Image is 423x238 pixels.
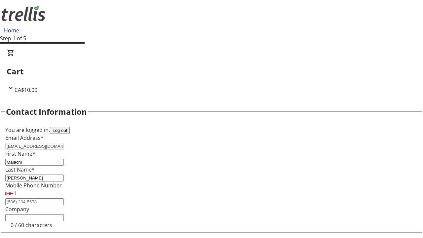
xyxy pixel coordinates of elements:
label: Company [5,206,29,213]
span: CA$10.00 [15,86,37,94]
button: Log out [50,127,70,134]
label: Mobile Phone Number [5,182,62,189]
div: You are logged in. [5,126,418,134]
h2: Contact Information [6,106,87,118]
label: Last Name* [5,166,35,173]
div: CartCA$10.00 [7,49,416,94]
tr-character-limit: 0 / 60 characters [11,221,52,229]
label: Email Address* [5,134,44,141]
input: (506) 234-5678 [5,198,64,205]
h2: Cart [7,65,416,77]
label: First Name* [5,150,35,157]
